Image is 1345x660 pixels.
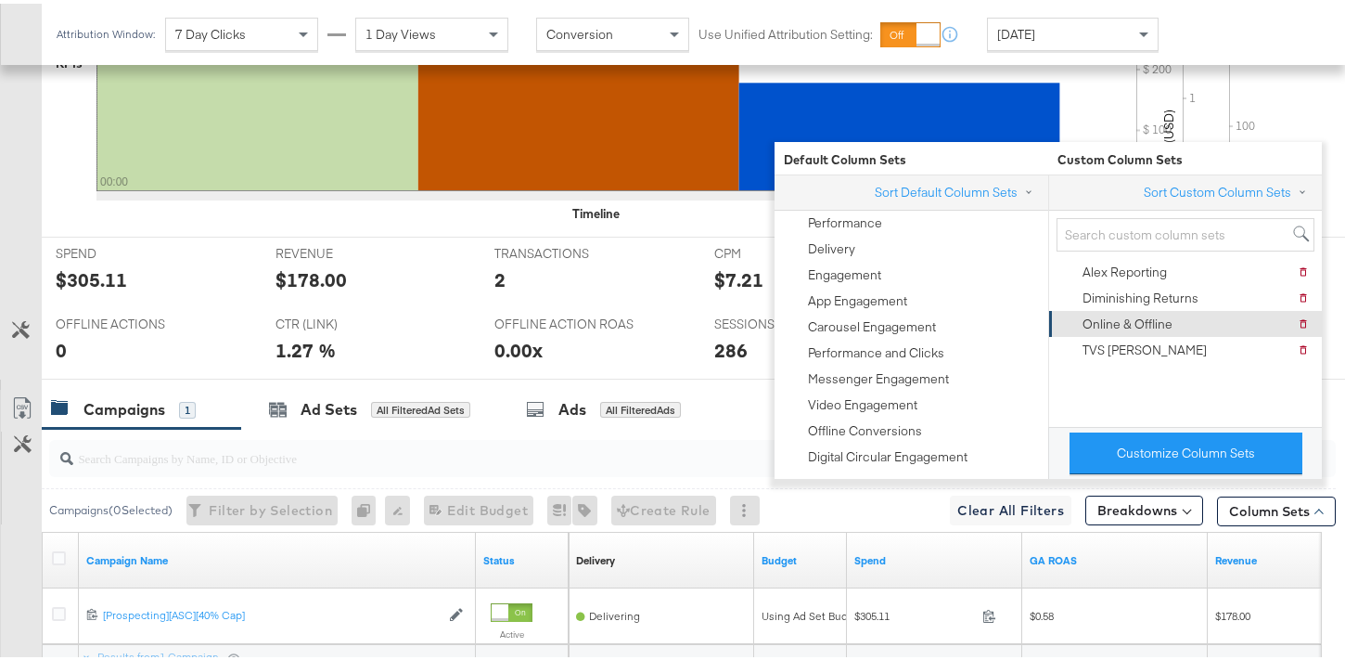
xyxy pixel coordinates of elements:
[576,550,615,564] div: Delivery
[1048,148,1183,165] span: Custom Column Sets
[1057,214,1314,249] input: Search custom column sets
[854,550,1015,564] a: The total amount spent to date.
[56,312,195,330] span: OFFLINE ACTIONS
[103,604,440,619] div: [Prospecting][ASC][40% Cap]
[808,341,944,358] div: Performance and Clicks
[775,148,1048,165] span: Default Column Sets
[49,498,173,515] div: Campaigns ( 0 Selected)
[808,419,922,436] div: Offline Conversions
[301,395,357,417] div: Ad Sets
[1085,492,1203,522] button: Breakdowns
[576,550,615,564] a: Reflects the ability of your Ad Campaign to achieve delivery based on ad states, schedule and bud...
[874,179,1041,199] button: Sort Default Column Sets
[275,241,415,259] span: REVENUE
[1217,493,1336,523] button: Column Sets
[494,241,634,259] span: TRANSACTIONS
[808,289,907,306] div: App Engagement
[600,398,681,415] div: All Filtered Ads
[365,22,436,39] span: 1 Day Views
[1082,286,1198,304] div: Diminishing Returns
[352,492,385,522] div: 0
[714,241,853,259] span: CPM
[103,604,440,620] a: [Prospecting][ASC][40% Cap]
[1082,312,1172,330] div: Online & Offline
[494,333,543,360] div: 0.00x
[808,367,949,384] div: Messenger Engagement
[73,429,1222,465] input: Search Campaigns by Name, ID or Objective
[558,395,586,417] div: Ads
[1070,429,1302,471] button: Customize Column Sets
[714,312,853,330] span: SESSIONS
[950,492,1071,522] button: Clear All Filters
[714,263,763,290] div: $7.21
[762,605,865,620] div: Using Ad Set Budget
[275,333,336,360] div: 1.27 %
[808,237,855,254] div: Delivery
[483,550,561,564] a: Shows the current state of your Ad Campaign.
[179,398,196,415] div: 1
[494,263,506,290] div: 2
[808,445,967,462] div: Digital Circular Engagement
[698,22,873,40] label: Use Unified Attribution Setting:
[275,263,347,290] div: $178.00
[56,333,67,360] div: 0
[494,312,634,330] span: OFFLINE ACTION ROAS
[1082,260,1167,278] div: Alex Reporting
[1143,179,1314,199] button: Sort Custom Column Sets
[1030,605,1054,619] span: $0.58
[762,550,839,564] a: The maximum amount you're willing to spend on your ads, on average each day or over the lifetime ...
[491,625,532,637] label: Active
[572,201,620,219] div: Timeline
[957,496,1064,519] span: Clear All Filters
[808,211,882,228] div: Performance
[808,263,881,280] div: Engagement
[83,395,165,417] div: Campaigns
[175,22,246,39] span: 7 Day Clicks
[589,605,640,619] span: Delivering
[546,22,613,39] span: Conversion
[275,312,415,330] span: CTR (LINK)
[371,398,470,415] div: All Filtered Ad Sets
[1082,338,1207,356] div: TVS [PERSON_NAME]
[997,22,1035,39] span: [DATE]
[56,24,156,37] div: Attribution Window:
[714,333,748,360] div: 286
[1215,605,1250,619] span: $178.00
[808,393,917,410] div: Video Engagement
[56,241,195,259] span: SPEND
[808,315,936,332] div: Carousel Engagement
[56,263,127,290] div: $305.11
[854,605,975,619] span: $305.11
[1030,550,1200,564] a: GA roas
[86,550,468,564] a: Your campaign name.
